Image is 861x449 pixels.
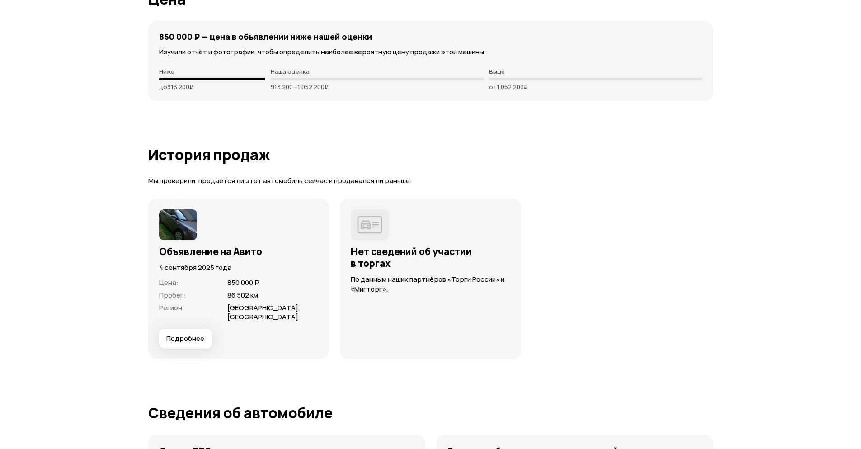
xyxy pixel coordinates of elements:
[159,329,212,349] button: Подробнее
[271,68,484,75] p: Наша оценка
[159,303,184,312] span: Регион :
[148,176,713,186] p: Мы проверили, продаётся ли этот автомобиль сейчас и продавался ли раньше.
[159,32,372,42] h4: 850 000 ₽ — цена в объявлении ниже нашей оценки
[227,303,300,321] span: [GEOGRAPHIC_DATA], [GEOGRAPHIC_DATA]
[166,334,204,343] span: Подробнее
[351,274,510,294] p: По данным наших партнёров «Торги России» и «Мигторг».
[489,68,702,75] p: Выше
[159,47,702,57] p: Изучили отчёт и фотографии, чтобы определить наиболее вероятную цену продажи этой машины.
[159,278,179,287] span: Цена :
[159,246,319,257] h3: Объявление на Авито
[148,147,713,163] h1: История продаж
[489,83,702,90] p: от 1 052 200 ₽
[351,246,510,269] h3: Нет сведений об участии в торгах
[148,405,713,421] h1: Сведения об автомобиле
[159,263,319,273] p: 4 сентября 2025 года
[159,290,186,300] span: Пробег :
[227,278,259,287] span: 850 000 ₽
[159,83,266,90] p: до 913 200 ₽
[227,290,258,300] span: 86 502 км
[159,68,266,75] p: Ниже
[271,83,484,90] p: 913 200 — 1 052 200 ₽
